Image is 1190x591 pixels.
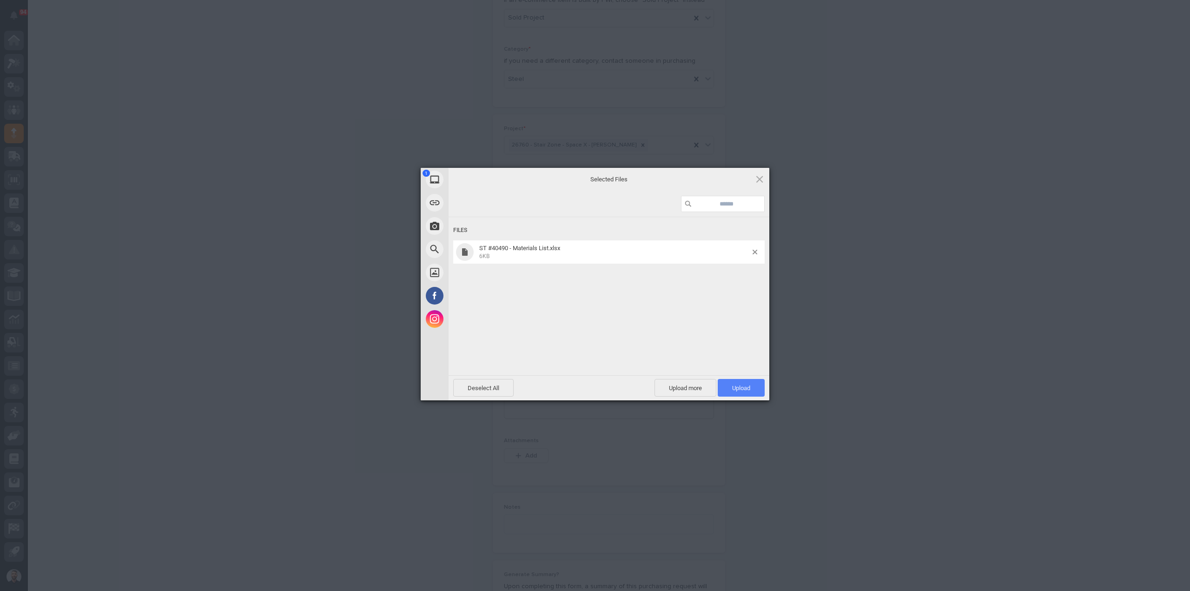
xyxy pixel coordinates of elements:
[516,175,702,183] span: Selected Files
[421,191,532,214] div: Link (URL)
[754,174,765,184] span: Click here or hit ESC to close picker
[732,385,750,392] span: Upload
[421,284,532,307] div: Facebook
[421,307,532,331] div: Instagram
[421,168,532,191] div: My Device
[421,261,532,284] div: Unsplash
[421,238,532,261] div: Web Search
[476,245,753,260] span: ST #40490 - Materials List.xlsx
[423,170,430,177] span: 1
[718,379,765,397] span: Upload
[654,379,716,397] span: Upload more
[421,214,532,238] div: Take Photo
[453,379,514,397] span: Deselect All
[479,245,560,252] span: ST #40490 - Materials List.xlsx
[479,253,489,259] span: 6KB
[453,222,765,239] div: Files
